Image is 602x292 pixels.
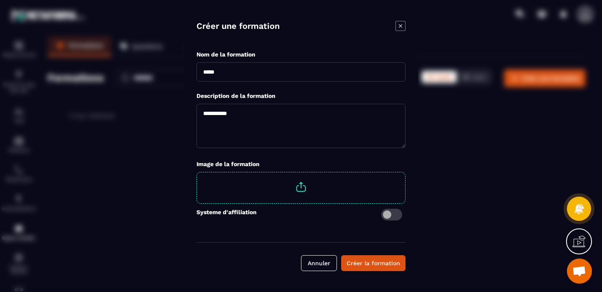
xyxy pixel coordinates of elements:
label: Image de la formation [196,161,260,167]
button: Annuler [301,255,337,271]
label: Description de la formation [196,92,275,99]
label: Systeme d'affiliation [196,209,257,220]
label: Nom de la formation [196,51,255,58]
div: Ouvrir le chat [567,259,592,284]
h4: Créer une formation [196,21,280,33]
button: Créer la formation [341,255,406,271]
div: Créer la formation [347,259,400,267]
